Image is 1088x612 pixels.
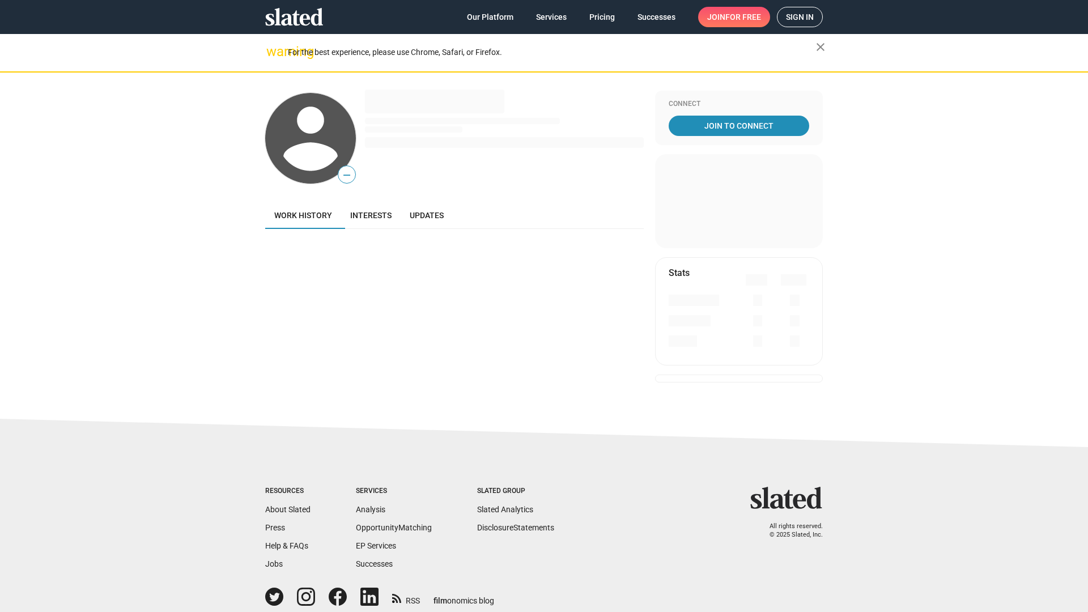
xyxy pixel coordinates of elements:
a: Slated Analytics [477,505,533,514]
a: Our Platform [458,7,522,27]
mat-icon: close [814,40,827,54]
p: All rights reserved. © 2025 Slated, Inc. [758,522,823,539]
span: Our Platform [467,7,513,27]
span: Interests [350,211,392,220]
a: Interests [341,202,401,229]
span: — [338,168,355,182]
span: Updates [410,211,444,220]
div: For the best experience, please use Chrome, Safari, or Firefox. [288,45,816,60]
a: Work history [265,202,341,229]
a: Services [527,7,576,27]
a: OpportunityMatching [356,523,432,532]
a: Updates [401,202,453,229]
div: Services [356,487,432,496]
a: Successes [628,7,685,27]
a: Press [265,523,285,532]
span: Pricing [589,7,615,27]
span: Services [536,7,567,27]
a: RSS [392,589,420,606]
span: Work history [274,211,332,220]
span: film [433,596,447,605]
a: Join To Connect [669,116,809,136]
span: Join To Connect [671,116,807,136]
a: Analysis [356,505,385,514]
div: Connect [669,100,809,109]
a: About Slated [265,505,311,514]
div: Resources [265,487,311,496]
a: Help & FAQs [265,541,308,550]
div: Slated Group [477,487,554,496]
span: for free [725,7,761,27]
span: Sign in [786,7,814,27]
mat-card-title: Stats [669,267,690,279]
a: Pricing [580,7,624,27]
a: DisclosureStatements [477,523,554,532]
a: Joinfor free [698,7,770,27]
a: Sign in [777,7,823,27]
a: filmonomics blog [433,586,494,606]
a: Successes [356,559,393,568]
span: Successes [637,7,675,27]
a: EP Services [356,541,396,550]
span: Join [707,7,761,27]
a: Jobs [265,559,283,568]
mat-icon: warning [266,45,280,58]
